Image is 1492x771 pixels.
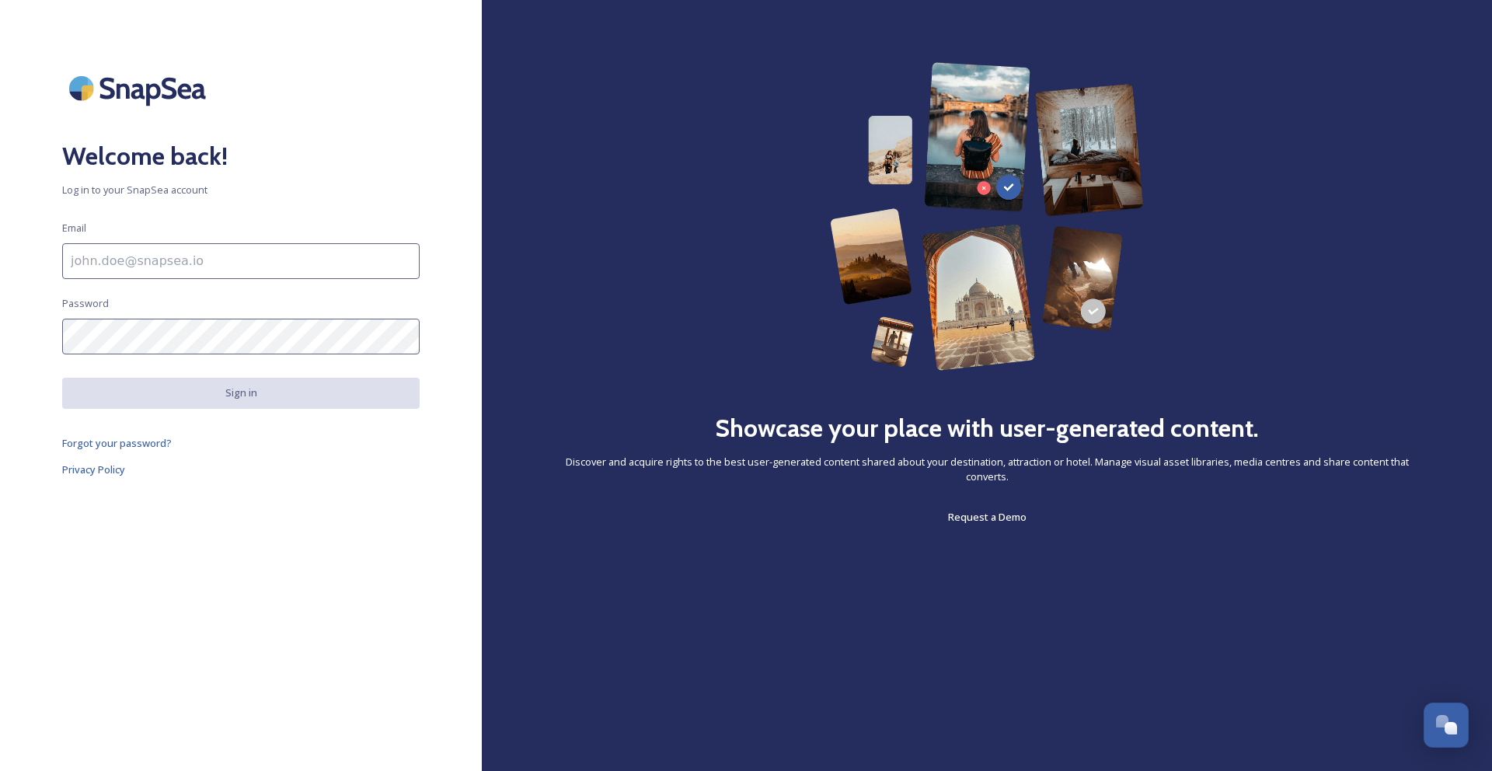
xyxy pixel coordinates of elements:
h2: Welcome back! [62,138,420,175]
span: Email [62,221,86,235]
a: Forgot your password? [62,434,420,452]
span: Password [62,296,109,311]
span: Discover and acquire rights to the best user-generated content shared about your destination, att... [544,455,1430,484]
span: Log in to your SnapSea account [62,183,420,197]
span: Forgot your password? [62,436,172,450]
button: Sign in [62,378,420,408]
button: Open Chat [1424,703,1469,748]
span: Request a Demo [948,510,1027,524]
h2: Showcase your place with user-generated content. [715,410,1259,447]
img: 63b42ca75bacad526042e722_Group%20154-p-800.png [830,62,1145,371]
img: SnapSea Logo [62,62,218,114]
input: john.doe@snapsea.io [62,243,420,279]
a: Privacy Policy [62,460,420,479]
a: Request a Demo [948,508,1027,526]
span: Privacy Policy [62,462,125,476]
